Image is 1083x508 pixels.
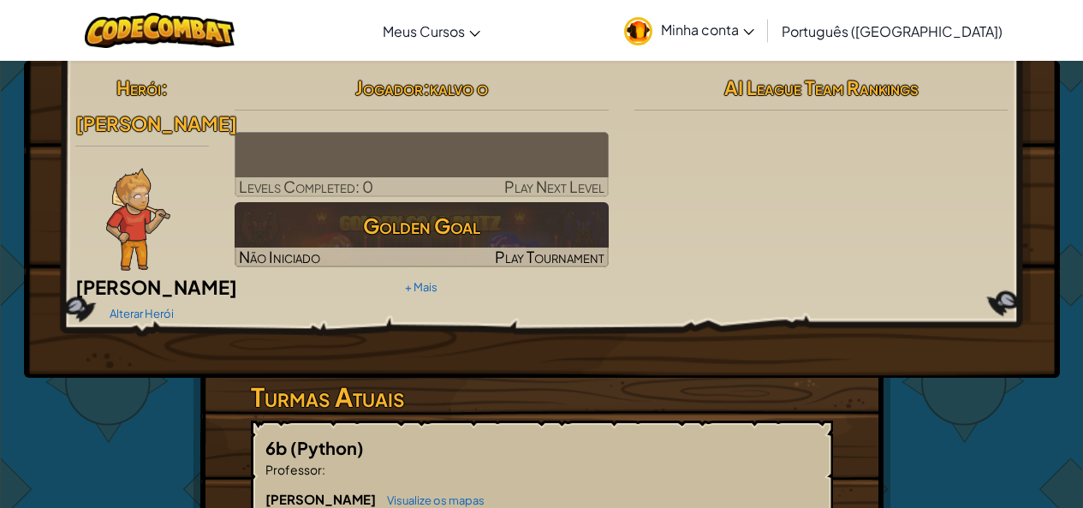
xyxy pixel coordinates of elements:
span: Herói [116,75,161,99]
a: Visualize os mapas [378,493,485,507]
a: Português ([GEOGRAPHIC_DATA]) [773,8,1011,54]
span: kalvo o [430,75,488,99]
span: Minha conta [661,21,754,39]
span: : [322,462,325,477]
span: Professor [265,462,322,477]
span: Levels Completed: 0 [239,176,373,196]
img: Golden Goal [235,202,609,267]
h3: Golden Goal [235,206,609,245]
a: Play Next Level [235,132,609,197]
span: Português ([GEOGRAPHIC_DATA]) [782,22,1003,40]
a: Meus Cursos [374,8,489,54]
a: Minha conta [616,3,763,57]
img: avatar [624,17,652,45]
span: Play Next Level [504,176,604,196]
img: CodeCombat logo [85,13,235,48]
h3: Turmas Atuais [251,378,833,416]
a: Alterar Herói [110,307,174,320]
span: : [423,75,430,99]
span: [PERSON_NAME] [75,275,237,299]
span: Meus Cursos [383,22,465,40]
span: AI League Team Rankings [724,75,919,99]
span: 6b [265,437,290,458]
span: Jogador [355,75,423,99]
span: Play Tournament [495,247,604,266]
span: (Python) [290,437,364,458]
span: [PERSON_NAME] [75,111,237,135]
a: Golden GoalNão IniciadoPlay Tournament [235,202,609,267]
span: [PERSON_NAME] [265,491,378,507]
span: Não Iniciado [239,247,320,266]
span: : [161,75,168,99]
a: + Mais [405,280,437,294]
img: Ned-Fulmer-Pose.png [106,168,170,271]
